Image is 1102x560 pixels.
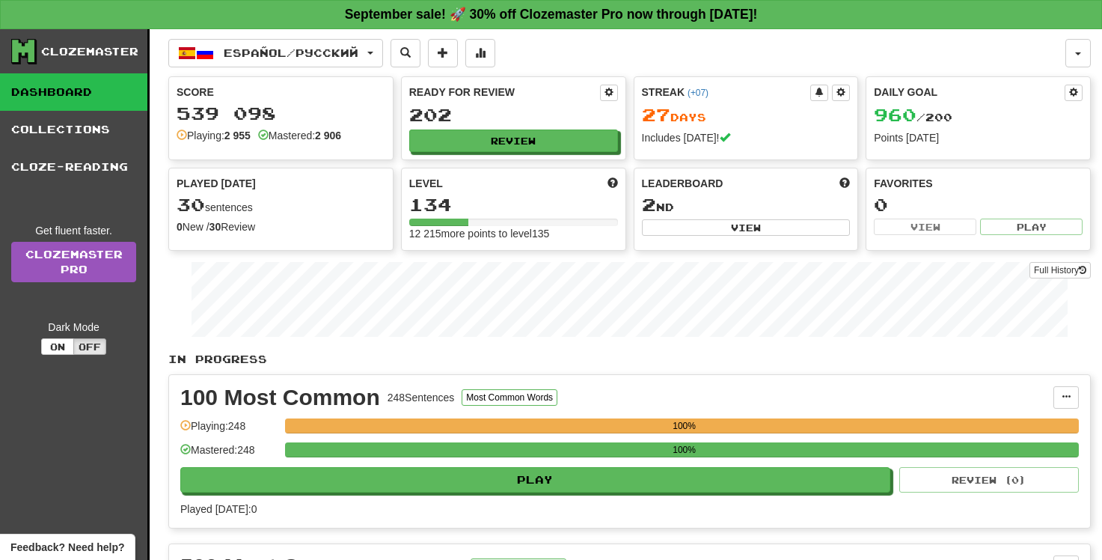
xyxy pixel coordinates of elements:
[642,106,851,125] div: Day s
[839,176,850,191] span: This week in points, UTC
[180,442,278,467] div: Mastered: 248
[607,176,618,191] span: Score more points to level up
[642,104,670,125] span: 27
[642,176,723,191] span: Leaderboard
[874,104,916,125] span: 960
[258,128,341,143] div: Mastered:
[409,176,443,191] span: Level
[177,221,183,233] strong: 0
[409,130,618,152] button: Review
[315,130,341,141] strong: 2 906
[224,46,358,59] span: Español / Русский
[180,419,278,443] div: Playing: 248
[290,419,1079,433] div: 100%
[180,386,380,409] div: 100 Most Common
[899,467,1079,493] button: Review (0)
[168,352,1091,367] p: In Progress
[874,130,1083,145] div: Points [DATE]
[874,195,1083,214] div: 0
[177,128,251,143] div: Playing:
[177,176,256,191] span: Played [DATE]
[177,195,385,215] div: sentences
[642,85,811,100] div: Streak
[642,195,851,215] div: nd
[180,503,257,515] span: Played [DATE]: 0
[168,39,383,67] button: Español/Русский
[642,219,851,236] button: View
[180,467,890,493] button: Play
[41,338,74,355] button: On
[177,194,205,215] span: 30
[642,194,656,215] span: 2
[980,219,1083,235] button: Play
[345,7,758,22] strong: September sale! 🚀 30% off Clozemaster Pro now through [DATE]!
[290,442,1079,457] div: 100%
[388,390,455,405] div: 248 Sentences
[409,226,618,241] div: 12 215 more points to level 135
[177,219,385,234] div: New / Review
[11,242,136,282] a: ClozemasterPro
[41,44,138,59] div: Clozemaster
[209,221,221,233] strong: 30
[10,540,124,555] span: Open feedback widget
[874,85,1065,101] div: Daily Goal
[642,130,851,145] div: Includes [DATE]!
[11,223,136,238] div: Get fluent faster.
[874,111,952,124] span: / 200
[428,39,458,67] button: Add sentence to collection
[462,389,557,406] button: Most Common Words
[409,85,600,100] div: Ready for Review
[177,85,385,100] div: Score
[11,320,136,335] div: Dark Mode
[874,219,976,235] button: View
[177,104,385,123] div: 539 098
[465,39,495,67] button: More stats
[409,195,618,214] div: 134
[409,106,618,124] div: 202
[1029,262,1091,279] button: Full History
[224,130,251,141] strong: 2 955
[688,88,708,98] a: (+07)
[73,338,106,355] button: Off
[391,39,420,67] button: Search sentences
[874,176,1083,191] div: Favorites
